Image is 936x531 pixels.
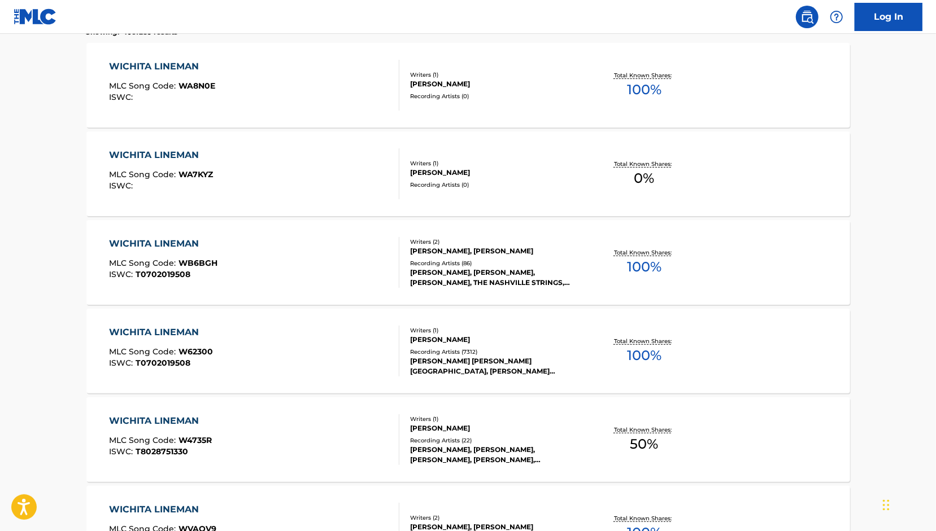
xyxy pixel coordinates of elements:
[109,258,179,268] span: MLC Song Code :
[410,335,581,345] div: [PERSON_NAME]
[136,269,190,279] span: T0702019508
[109,237,217,251] div: WICHITA LINEMAN
[627,257,661,277] span: 100 %
[410,79,581,89] div: [PERSON_NAME]
[109,435,179,445] span: MLC Song Code :
[410,159,581,168] div: Writers ( 1 )
[800,10,814,24] img: search
[410,259,581,267] div: Recording Artists ( 86 )
[410,267,581,288] div: [PERSON_NAME], [PERSON_NAME], [PERSON_NAME], THE NASHVILLE STRINGS, [PERSON_NAME], [PERSON_NAME]
[86,131,850,216] a: WICHITA LINEMANMLC Song Code:WA7KYZISWC:Writers (1)[PERSON_NAME]Recording Artists (0)Total Known ...
[410,423,581,433] div: [PERSON_NAME]
[109,169,179,179] span: MLC Song Code :
[109,503,216,516] div: WICHITA LINEMAN
[410,514,581,522] div: Writers ( 2 )
[86,309,850,393] a: WICHITA LINEMANMLC Song Code:W62300ISWC:T0702019508Writers (1)[PERSON_NAME]Recording Artists (731...
[179,435,212,445] span: W4735R
[880,477,936,531] iframe: Chat Widget
[109,148,213,162] div: WICHITA LINEMAN
[410,246,581,256] div: [PERSON_NAME], [PERSON_NAME]
[109,81,179,91] span: MLC Song Code :
[109,358,136,368] span: ISWC :
[109,92,136,102] span: ISWC :
[410,356,581,376] div: [PERSON_NAME] [PERSON_NAME][GEOGRAPHIC_DATA], [PERSON_NAME][GEOGRAPHIC_DATA][PERSON_NAME][GEOGRAP...
[627,80,661,100] span: 100 %
[410,415,581,423] div: Writers ( 1 )
[179,169,213,179] span: WA7KYZ
[825,6,848,28] div: Help
[614,160,674,168] p: Total Known Shares:
[109,181,136,191] span: ISWC :
[86,220,850,305] a: WICHITA LINEMANMLC Song Code:WB6BGHISWC:T0702019508Writers (2)[PERSON_NAME], [PERSON_NAME]Recordi...
[136,358,190,368] span: T0702019508
[614,71,674,80] p: Total Known Shares:
[109,269,136,279] span: ISWC :
[614,514,674,523] p: Total Known Shares:
[109,326,213,339] div: WICHITA LINEMAN
[883,488,890,522] div: Drag
[634,168,654,188] span: 0 %
[614,425,674,434] p: Total Known Shares:
[109,346,179,357] span: MLC Song Code :
[109,414,212,428] div: WICHITA LINEMAN
[86,43,850,128] a: WICHITA LINEMANMLC Song Code:WA8N0EISWC:Writers (1)[PERSON_NAME]Recording Artists (0)Total Known ...
[855,3,922,31] a: Log In
[179,346,213,357] span: W62300
[109,60,215,73] div: WICHITA LINEMAN
[630,434,658,454] span: 50 %
[796,6,819,28] a: Public Search
[410,348,581,356] div: Recording Artists ( 7312 )
[410,445,581,465] div: [PERSON_NAME], [PERSON_NAME], [PERSON_NAME], [PERSON_NAME], [PERSON_NAME]
[410,436,581,445] div: Recording Artists ( 22 )
[410,71,581,79] div: Writers ( 1 )
[410,326,581,335] div: Writers ( 1 )
[410,168,581,178] div: [PERSON_NAME]
[410,92,581,100] div: Recording Artists ( 0 )
[614,337,674,345] p: Total Known Shares:
[410,181,581,189] div: Recording Artists ( 0 )
[14,8,57,25] img: MLC Logo
[627,345,661,366] span: 100 %
[86,397,850,482] a: WICHITA LINEMANMLC Song Code:W4735RISWC:T8028751330Writers (1)[PERSON_NAME]Recording Artists (22)...
[830,10,843,24] img: help
[179,81,215,91] span: WA8N0E
[136,446,188,457] span: T8028751330
[614,248,674,257] p: Total Known Shares:
[179,258,217,268] span: WB6BGH
[109,446,136,457] span: ISWC :
[410,238,581,246] div: Writers ( 2 )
